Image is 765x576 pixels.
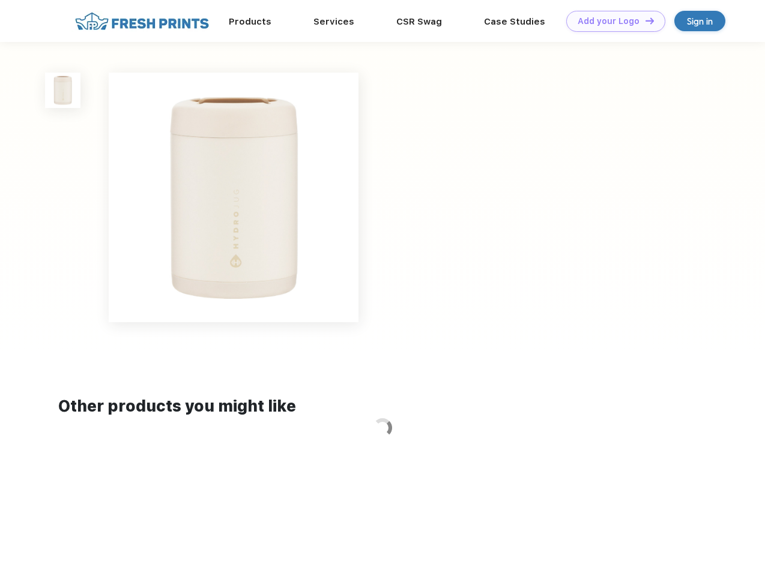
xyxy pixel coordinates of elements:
[58,395,706,418] div: Other products you might like
[674,11,725,31] a: Sign in
[646,17,654,24] img: DT
[229,16,271,27] a: Products
[578,16,640,26] div: Add your Logo
[71,11,213,32] img: fo%20logo%202.webp
[687,14,713,28] div: Sign in
[109,73,358,322] img: func=resize&h=640
[45,73,80,108] img: func=resize&h=100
